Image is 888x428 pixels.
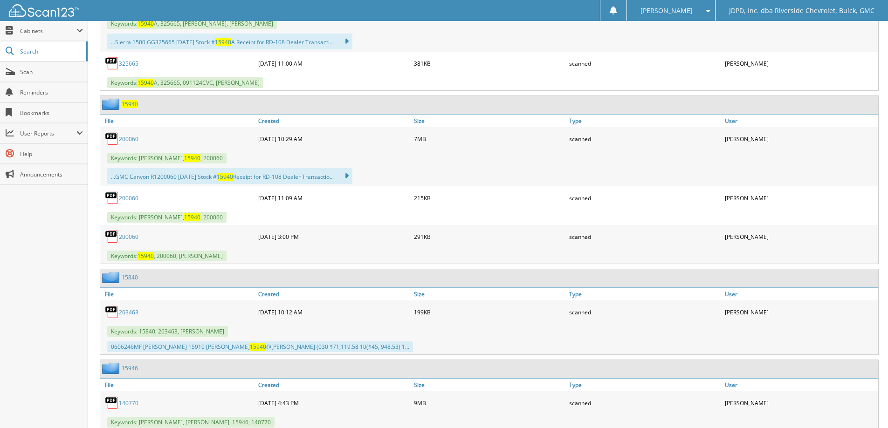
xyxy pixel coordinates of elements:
div: scanned [567,129,723,148]
iframe: Chat Widget [841,383,888,428]
img: PDF.png [105,396,119,410]
span: Bookmarks [20,109,83,117]
span: 15940 [184,154,200,162]
img: PDF.png [105,305,119,319]
a: Type [567,115,723,127]
span: Search [20,48,82,55]
span: Keywords: , 200060, [PERSON_NAME] [107,251,227,261]
div: scanned [567,227,723,246]
div: [PERSON_NAME] [723,129,878,148]
div: scanned [567,54,723,73]
img: PDF.png [105,230,119,244]
div: scanned [567,189,723,207]
div: 291KB [412,227,567,246]
a: User [723,115,878,127]
a: User [723,379,878,391]
a: Size [412,379,567,391]
span: Keywords: [PERSON_NAME], [PERSON_NAME], 15946, 140770 [107,417,275,428]
span: Keywords: 15840, 263463, [PERSON_NAME] [107,326,228,337]
div: 9MB [412,394,567,412]
div: [PERSON_NAME] [723,227,878,246]
a: User [723,288,878,300]
a: Size [412,288,567,300]
span: [PERSON_NAME] [640,8,693,14]
a: Created [256,379,412,391]
span: 15940 [138,252,154,260]
a: Created [256,288,412,300]
span: Announcements [20,170,83,178]
img: PDF.png [105,132,119,146]
div: scanned [567,303,723,321]
span: 15940 [138,79,154,87]
div: [PERSON_NAME] [723,394,878,412]
div: [PERSON_NAME] [723,189,878,207]
a: 15840 [122,273,138,281]
a: Type [567,379,723,391]
div: [DATE] 10:12 AM [256,303,412,321]
a: File [100,115,256,127]
img: folder2.png [102,362,122,374]
div: ...GMC Canyon R1200060 [DATE] Stock # Receipt for RD-108 Dealer Transactio... [107,168,352,184]
a: Type [567,288,723,300]
div: 215KB [412,189,567,207]
a: Created [256,115,412,127]
a: 325665 [119,60,138,68]
span: Scan [20,68,83,76]
span: 15940 [250,343,266,351]
img: folder2.png [102,272,122,283]
a: 200060 [119,135,138,143]
div: 199KB [412,303,567,321]
span: 15940 [215,38,231,46]
span: 15940 [138,20,154,27]
div: [PERSON_NAME] [723,303,878,321]
div: [PERSON_NAME] [723,54,878,73]
div: 381KB [412,54,567,73]
span: 15940 [217,173,233,181]
a: 15946 [122,364,138,372]
img: PDF.png [105,191,119,205]
span: Keywords: A, 325665, 091124CVC, [PERSON_NAME] [107,77,263,88]
div: [DATE] 11:00 AM [256,54,412,73]
div: [DATE] 4:43 PM [256,394,412,412]
a: 200060 [119,233,138,241]
a: File [100,379,256,391]
a: 15940 [122,100,138,108]
div: 7MB [412,129,567,148]
a: 263463 [119,308,138,316]
a: File [100,288,256,300]
div: scanned [567,394,723,412]
span: JDPD, Inc. dba Riverside Chevrolet, Buick, GMC [729,8,874,14]
div: [DATE] 11:09 AM [256,189,412,207]
img: PDF.png [105,56,119,70]
span: Keywords: [PERSON_NAME], , 200060 [107,153,227,163]
div: [DATE] 3:00 PM [256,227,412,246]
img: scan123-logo-white.svg [9,4,79,17]
span: Keywords: A, 325665, [PERSON_NAME], [PERSON_NAME] [107,18,277,29]
span: Reminders [20,88,83,96]
span: Help [20,150,83,158]
div: ...Sierra 1500 GG325665 [DATE] Stock # A Receipt for RD-108 Dealer Transacti... [107,34,352,49]
span: Keywords: [PERSON_NAME], , 200060 [107,212,227,223]
div: [DATE] 10:29 AM [256,129,412,148]
div: 0606246MF [PERSON_NAME] 15910 [PERSON_NAME] @[PERSON_NAME] (030 $71,119.58 10($45, 948.53) 1... [107,341,413,352]
a: Size [412,115,567,127]
a: 140770 [119,399,138,407]
span: 15940 [184,213,200,221]
span: User Reports [20,129,76,137]
img: folder2.png [102,98,122,110]
span: Cabinets [20,27,76,35]
a: 200060 [119,194,138,202]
